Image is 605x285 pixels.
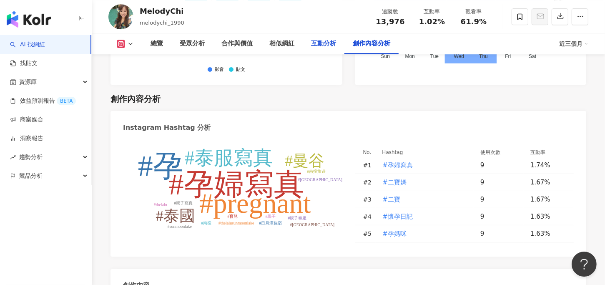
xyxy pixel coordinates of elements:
tspan: #南投旅遊 [307,169,326,174]
th: Hashtag [376,148,474,157]
div: # 5 [363,229,376,238]
tspan: #pregnant [199,188,311,219]
button: #孕婦寫真 [382,157,414,174]
tspan: #thelalu [154,202,167,207]
tspan: #南投 [201,221,211,225]
div: 1.67% [530,195,565,204]
tspan: Fri [505,53,511,59]
div: 1.74% [530,161,565,170]
div: 創作內容分析 [353,39,390,49]
button: #懷孕日記 [382,208,414,225]
span: 競品分析 [19,166,43,185]
div: 9 [480,229,524,238]
tspan: #育兒 [227,214,238,219]
td: #懷孕日記 [376,208,474,225]
td: 1.74% [524,157,574,174]
div: 創作內容分析 [110,93,161,105]
span: 趨勢分析 [19,148,43,166]
span: 61.9% [461,18,487,26]
td: 1.63% [524,225,574,242]
div: 觀看率 [458,8,490,16]
div: 近三個月 [559,37,588,50]
tspan: Thu [479,53,488,59]
span: #懷孕日記 [383,212,413,221]
tspan: #孕 [138,149,183,183]
td: #二寶 [376,191,474,208]
span: #二寶媽 [383,178,407,187]
tspan: Wed [454,53,464,59]
button: #二寶 [382,191,401,208]
tspan: Mon [405,53,414,59]
tspan: #孕婦寫真 [169,168,304,201]
tspan: Sun [381,53,389,59]
div: # 2 [363,178,376,187]
tspan: #[GEOGRAPHIC_DATA] [290,222,334,227]
div: 互動率 [416,8,448,16]
span: #孕婦寫真 [383,161,413,170]
div: # 4 [363,212,376,221]
tspan: #sunmoonlake [168,224,192,229]
tspan: Tue [430,53,439,59]
a: 商案媒合 [10,116,43,124]
td: 1.67% [524,174,574,191]
span: melodychi_1990 [140,20,184,26]
th: 互動率 [524,148,574,157]
span: 資源庫 [19,73,37,91]
div: 9 [480,161,524,170]
img: KOL Avatar [108,4,133,29]
span: #孕媽咪 [383,229,407,238]
button: #二寶媽 [382,174,407,191]
div: 1.63% [530,229,565,238]
button: #孕媽咪 [382,225,407,242]
td: 1.67% [524,191,574,208]
div: 9 [480,178,524,187]
tspan: #曼谷 [285,152,324,169]
tspan: #泰國 [156,207,195,224]
span: #二寶 [383,195,401,204]
tspan: #親子 [265,214,276,219]
div: 1.63% [530,212,565,221]
div: 總覽 [151,39,163,49]
div: # 1 [363,161,376,170]
tspan: #thelalusunmoonlake [218,221,254,225]
div: MelodyChi [140,6,184,16]
tspan: Sat [529,53,537,59]
div: Instagram Hashtag 分析 [123,123,211,132]
td: #二寶媽 [376,174,474,191]
span: 1.02% [419,18,445,26]
div: 合作與價值 [221,39,253,49]
th: 使用次數 [474,148,524,157]
tspan: #泰服寫真 [185,147,273,169]
div: 互動分析 [311,39,336,49]
a: 效益預測報告BETA [10,97,76,105]
div: 受眾分析 [180,39,205,49]
tspan: #親子泰服 [288,216,306,220]
tspan: #日月潭住宿 [259,221,282,225]
div: 相似網紅 [269,39,294,49]
iframe: Help Scout Beacon - Open [572,252,597,277]
div: 貼文 [236,67,245,73]
div: 9 [480,195,524,204]
div: 追蹤數 [374,8,406,16]
span: rise [10,154,16,160]
div: 9 [480,212,524,221]
tspan: #[GEOGRAPHIC_DATA] [298,177,342,182]
a: 找貼文 [10,59,38,68]
td: #孕媽咪 [376,225,474,242]
td: 1.63% [524,208,574,225]
th: No. [355,148,376,157]
tspan: #親子寫真 [174,201,193,205]
div: 影音 [215,67,224,73]
td: #孕婦寫真 [376,157,474,174]
div: # 3 [363,195,376,204]
span: 13,976 [376,17,404,26]
a: searchAI 找網紅 [10,40,45,49]
a: 洞察報告 [10,134,43,143]
img: logo [7,11,51,28]
div: 1.67% [530,178,565,187]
